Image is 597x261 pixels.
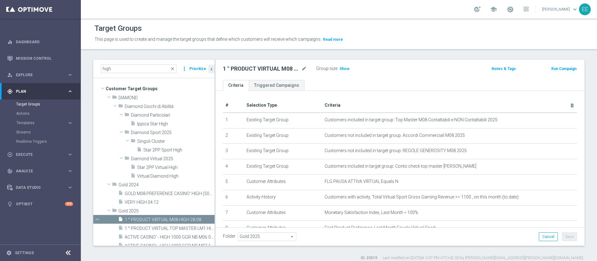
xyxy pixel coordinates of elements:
[570,103,575,108] i: delete_forever
[95,24,142,33] h1: Target Groups
[223,98,244,113] th: #
[7,89,73,94] button: gps_fixed Plan keyboard_arrow_right
[188,65,207,73] button: Prioritize
[340,67,349,71] span: Show
[112,208,117,215] i: folder
[16,50,73,67] a: Mission Control
[143,147,215,153] span: Star 2PP Sport High
[244,205,322,221] td: Customer Attributes
[244,144,322,159] td: Existing Target Group
[383,255,583,261] label: Last modified on [DATE] at 3:07 PM UTC+02:00 by [PERSON_NAME][EMAIL_ADDRESS][PERSON_NAME][DOMAIN_...
[223,80,249,91] a: Criteria
[208,65,215,73] button: chevron_left
[125,200,215,205] span: VERY HIGH 04.12
[16,153,67,156] span: Execute
[16,73,67,77] span: Explore
[361,255,377,261] label: ID: 23519
[65,202,73,206] div: +10
[16,120,73,125] button: Templates keyboard_arrow_right
[16,186,67,189] span: Data Studio
[125,243,215,249] span: ACTIVE CASINO&#x27; - HIGH 1000 GGR NB M07 14.07
[16,196,65,212] a: Optibot
[95,37,322,42] span: This page is used to create and manage the target groups that define which customers will receive...
[16,34,73,50] a: Dashboard
[223,234,235,239] label: Folder
[118,234,123,241] i: insert_drive_file
[112,182,117,189] i: folder
[16,100,80,109] div: Target Groups
[16,139,65,144] a: Realtime Triggers
[137,147,142,154] i: insert_drive_file
[7,185,73,190] button: Data Studio keyboard_arrow_right
[7,152,13,157] i: play_circle_outline
[131,113,215,118] span: Diamond Particolari
[7,185,67,190] div: Data Studio
[223,190,244,205] td: 6
[325,210,418,215] span: Monetary Satisfaction Index, Last Month < 100%
[181,64,187,73] i: more_vert
[490,6,497,13] span: school
[170,66,175,71] span: close
[16,111,65,116] a: Actions
[223,128,244,144] td: 2
[325,103,340,108] span: Criteria
[223,65,300,72] h2: 1 ° PRODUCT VIRTUAL M08 HIGH 28.08
[125,104,215,109] span: Diamond Giochi di Abilit&#xE0;
[131,121,136,128] i: insert_drive_file
[223,221,244,236] td: 8
[124,112,129,119] i: folder
[15,251,34,255] a: Settings
[491,65,516,72] button: Notes & Tags
[223,205,244,221] td: 7
[67,72,73,78] i: keyboard_arrow_right
[223,113,244,128] td: 1
[223,159,244,175] td: 4
[7,40,73,44] button: equalizer Dashboard
[16,128,80,137] div: Streams
[7,168,67,174] div: Analyze
[101,64,177,73] input: Quick find group or folder
[16,109,80,118] div: Actions
[562,232,577,241] button: Save
[7,89,67,94] div: Plan
[16,121,61,125] span: Templates
[337,66,338,71] label: :
[572,6,578,13] span: keyboard_arrow_down
[7,202,73,207] button: lightbulb Optibot +10
[7,201,13,207] i: lightbulb
[325,194,519,200] span: Customers with activity, Total Virtual Sport Gross Gaming Revenue >= 1100 , on this month (to date)
[7,169,73,174] button: track_changes Analyze keyboard_arrow_right
[124,129,129,137] i: folder
[7,72,73,77] button: person_search Explore keyboard_arrow_right
[67,120,73,126] i: keyboard_arrow_right
[244,98,322,113] th: Selection Type
[67,151,73,157] i: keyboard_arrow_right
[125,191,215,196] span: GOLD M08 PREFERENCE CASINO&#x27; HIGH (50% TARGET; 50% CONTROL) 05.08
[118,225,123,232] i: insert_drive_file
[325,179,398,184] span: FLG PAUSA ATTIVA VIRTUAL Equals N
[539,232,558,241] button: Cancel
[16,130,65,135] a: Streams
[7,56,73,61] button: Mission Control
[118,182,215,188] span: Gold 2024
[7,72,67,78] div: Explore
[16,90,67,93] span: Plan
[131,130,215,135] span: Diamond Sport 2025
[106,84,215,93] span: Customer Target Groups
[7,89,13,94] i: gps_fixed
[325,225,436,231] span: First Product Preference, Last Month Equals Virtual Sport
[16,102,65,107] a: Target Groups
[7,34,73,50] div: Dashboard
[118,95,215,100] span: DIAMOND
[7,196,73,212] div: Optibot
[223,144,244,159] td: 3
[7,152,73,157] button: play_circle_outline Execute keyboard_arrow_right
